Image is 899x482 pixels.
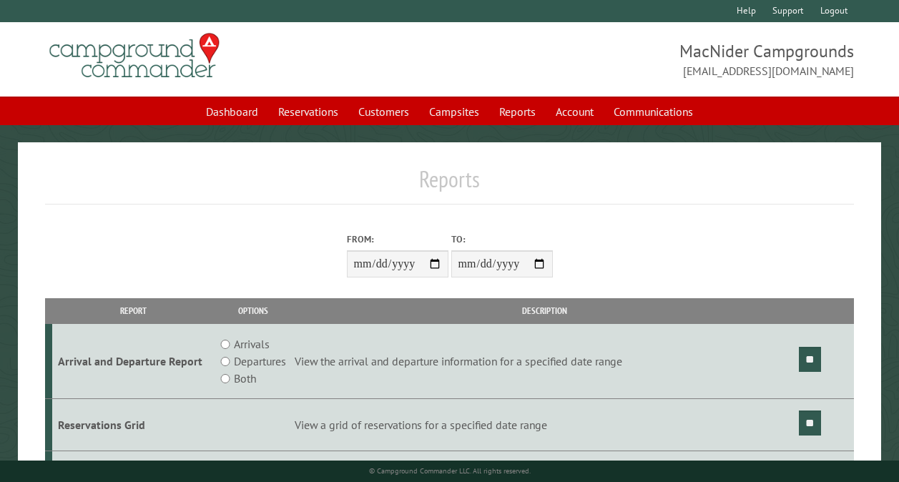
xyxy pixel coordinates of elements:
a: Customers [350,98,418,125]
span: MacNider Campgrounds [EMAIL_ADDRESS][DOMAIN_NAME] [450,39,855,79]
a: Dashboard [197,98,267,125]
a: Reports [491,98,544,125]
a: Campsites [421,98,488,125]
td: Reservations Grid [52,399,215,451]
td: Arrival and Departure Report [52,324,215,399]
th: Report [52,298,215,323]
small: © Campground Commander LLC. All rights reserved. [369,466,531,476]
label: Arrivals [234,335,270,353]
a: Account [547,98,602,125]
label: Both [234,370,256,387]
label: To: [451,232,553,246]
th: Description [293,298,797,323]
h1: Reports [45,165,854,205]
a: Communications [605,98,702,125]
td: View a grid of reservations for a specified date range [293,399,797,451]
label: Departures [234,353,286,370]
td: View the arrival and departure information for a specified date range [293,324,797,399]
img: Campground Commander [45,28,224,84]
label: From: [347,232,448,246]
th: Options [214,298,293,323]
a: Reservations [270,98,347,125]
